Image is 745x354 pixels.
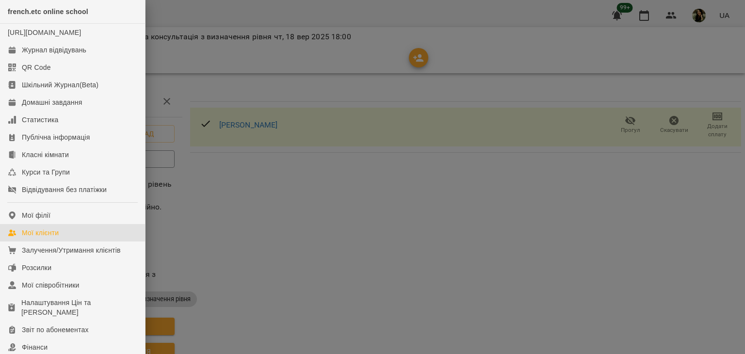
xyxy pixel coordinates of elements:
div: Відвідування без платіжки [22,185,107,194]
div: Мої філії [22,210,50,220]
div: Класні кімнати [22,150,69,160]
div: Мої клієнти [22,228,59,238]
div: QR Code [22,63,51,72]
div: Статистика [22,115,59,125]
div: Налаштування Цін та [PERSON_NAME] [21,298,137,317]
div: Залучення/Утримання клієнтів [22,245,121,255]
a: [URL][DOMAIN_NAME] [8,29,81,36]
div: Домашні завдання [22,97,82,107]
div: Розсилки [22,263,51,273]
div: Журнал відвідувань [22,45,86,55]
div: Фінанси [22,342,48,352]
div: Звіт по абонементах [22,325,89,335]
div: Курси та Групи [22,167,70,177]
div: Публічна інформація [22,132,90,142]
span: french.etc online school [8,8,88,16]
div: Мої співробітники [22,280,80,290]
div: Шкільний Журнал(Beta) [22,80,98,90]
